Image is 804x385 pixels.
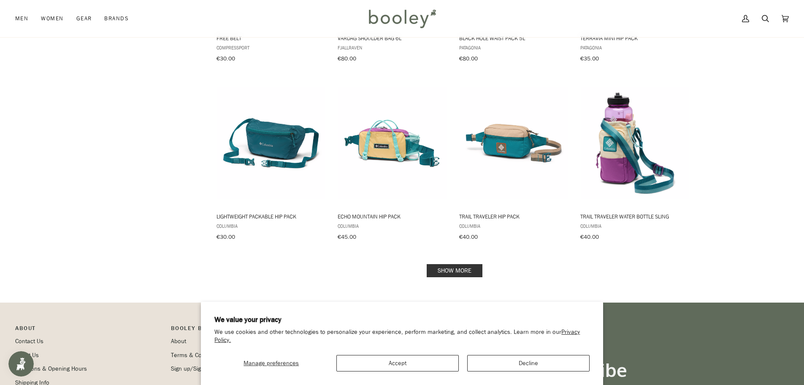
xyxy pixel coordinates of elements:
[459,222,568,229] span: Columbia
[580,233,599,241] span: €40.00
[171,351,222,359] a: Terms & Conditions
[338,222,447,229] span: Columbia
[579,79,691,243] a: Trail Traveler Water Bottle Sling
[427,264,482,277] a: Show more
[217,213,326,220] span: Lightweight Packable Hip Pack
[171,324,318,337] p: Booley Bonus
[217,233,235,241] span: €30.00
[580,44,690,51] span: Patagonia
[15,14,28,23] span: Men
[458,87,570,199] img: Columbia Trail Traveler Hip Pack Canoe / River Blue - Booley Galway
[214,328,590,344] p: We use cookies and other technologies to personalize your experience, perform marketing, and coll...
[459,44,568,51] span: Patagonia
[459,213,568,220] span: Trail Traveler Hip Pack
[467,355,590,371] button: Decline
[510,358,789,382] h3: Join the Tribe
[459,34,568,42] span: Black Hole Waist Pack 5L
[171,337,186,345] a: About
[171,365,211,373] a: Sign up/Sign in
[15,365,87,373] a: Locations & Opening Hours
[244,359,299,367] span: Manage preferences
[214,328,580,344] a: Privacy Policy.
[41,14,63,23] span: Women
[338,213,447,220] span: Echo Mountain Hip Pack
[580,55,599,63] span: €35.00
[459,233,478,241] span: €40.00
[579,87,691,199] img: Columbia Trail Traveler Water Bottle Sling Lemon Wash / Razzle / River Blue - Booley Galway
[15,324,162,337] p: Pipeline_Footer Main
[336,355,459,371] button: Accept
[338,233,356,241] span: €45.00
[217,222,326,229] span: Columbia
[338,55,356,63] span: €80.00
[365,6,439,31] img: Booley
[215,79,327,243] a: Lightweight Packable Hip Pack
[580,222,690,229] span: Columbia
[580,34,690,42] span: Terravia Mini Hip Pack
[8,351,34,377] iframe: Button to open loyalty program pop-up
[458,79,570,243] a: Trail Traveler Hip Pack
[217,34,326,42] span: Free Belt
[214,355,328,371] button: Manage preferences
[15,337,43,345] a: Contact Us
[338,34,447,42] span: Vardag Shoulder Bag 6L
[338,44,447,51] span: Fjallraven
[214,315,590,325] h2: We value your privacy
[336,87,448,199] img: Columbia Echo Mountain Hip Pack - Booley Galway
[76,14,92,23] span: Gear
[217,55,235,63] span: €30.00
[215,87,327,199] img: Columbia Lightweight Packable Hip Pack River Blue - Booley Galway
[104,14,129,23] span: Brands
[336,79,448,243] a: Echo Mountain Hip Pack
[459,55,478,63] span: €80.00
[217,267,693,275] div: Pagination
[217,44,326,51] span: COMPRESSPORT
[580,213,690,220] span: Trail Traveler Water Bottle Sling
